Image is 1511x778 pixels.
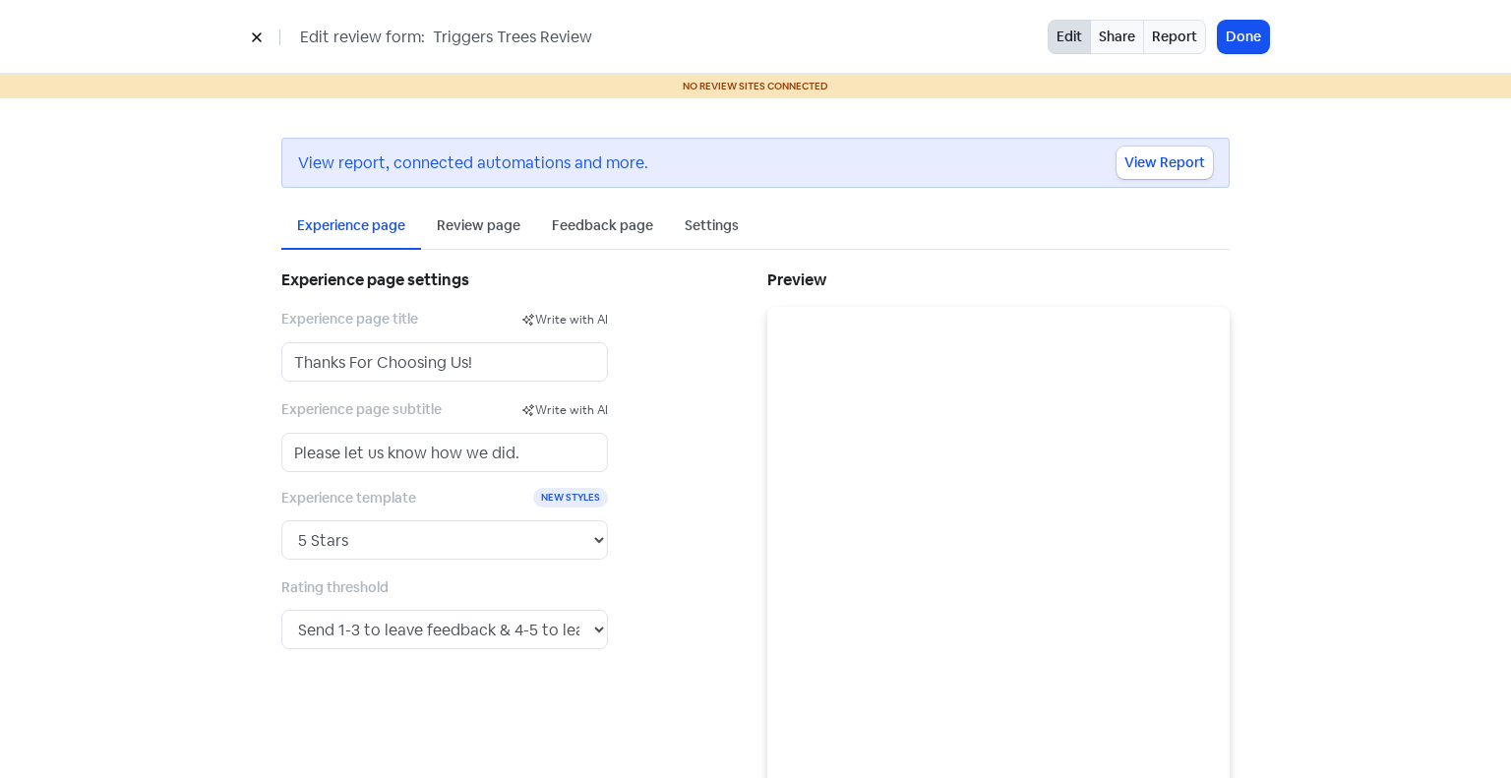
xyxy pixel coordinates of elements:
h5: Preview [767,266,1230,295]
span: Write with AI [535,312,608,328]
input: Experience title [281,342,608,382]
div: Feedback page [552,215,653,236]
button: Done [1218,21,1269,53]
span: Write with AI [535,402,608,418]
label: Experience page title [281,309,521,329]
a: Report [1143,20,1206,54]
input: Experience subtitle [281,433,608,472]
div: Review page [437,215,520,236]
a: View Report [1117,147,1213,179]
div: View report, connected automations and more. [298,151,1117,175]
label: Experience template [281,488,533,509]
span: Edit review form: [300,26,425,49]
h5: Experience page settings [281,266,608,295]
label: Experience page subtitle [281,399,521,420]
div: Settings [685,215,739,236]
button: Edit [1048,20,1091,54]
div: Experience page [297,215,405,236]
label: Rating threshold [281,577,389,598]
a: Share [1090,20,1144,54]
span: New Styles [533,488,608,508]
